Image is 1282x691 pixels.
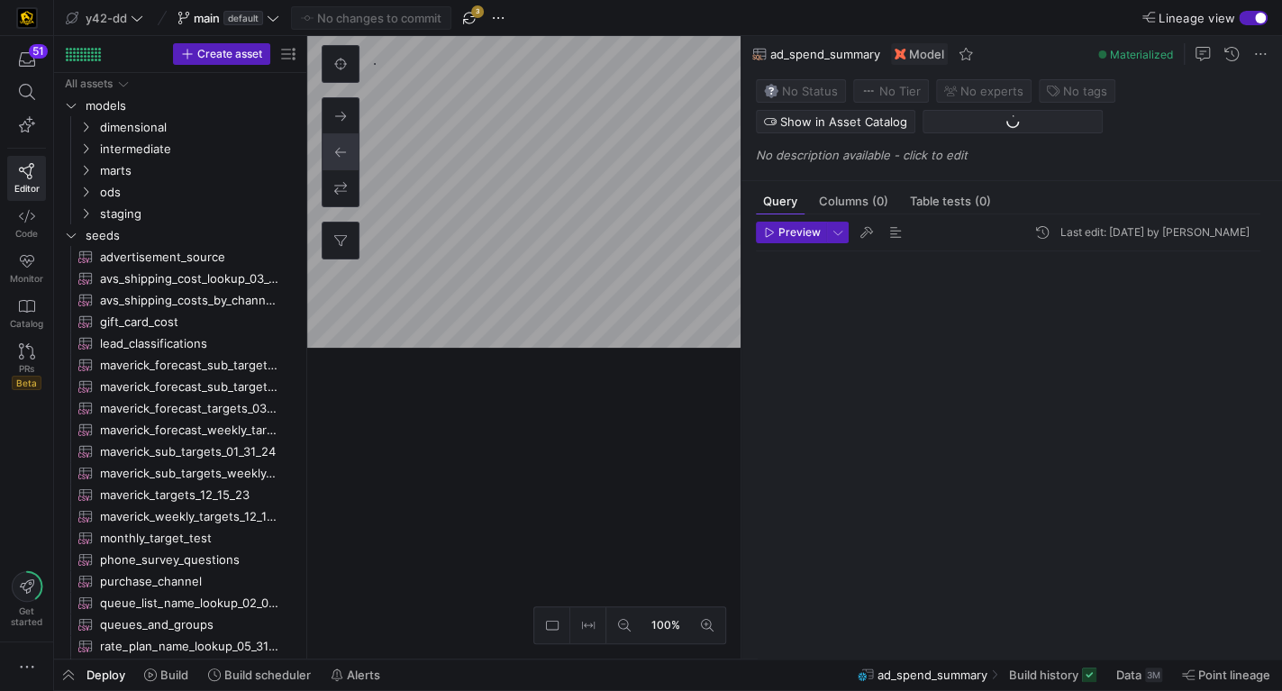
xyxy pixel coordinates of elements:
span: maverick_weekly_targets_12_15_23​​​​​​ [100,506,278,527]
div: Press SPACE to select this row. [61,376,299,397]
a: https://storage.googleapis.com/y42-prod-data-exchange/images/uAsz27BndGEK0hZWDFeOjoxA7jCwgK9jE472... [7,3,46,33]
div: Press SPACE to select this row. [61,484,299,505]
span: ad_spend_summary [770,47,880,61]
button: No tierNo Tier [853,79,929,103]
span: advertisement_source​​​​​​ [100,247,278,268]
button: Data3M [1108,659,1170,690]
div: Press SPACE to select this row. [61,159,299,181]
button: Create asset [173,43,270,65]
div: Press SPACE to select this row. [61,397,299,419]
span: Create asset [197,48,262,60]
a: maverick_forecast_sub_targets_weekly_03_25_24​​​​​​ [61,376,299,397]
a: phone_survey_questions​​​​​​ [61,549,299,570]
a: Editor [7,156,46,201]
a: monthly_target_test​​​​​​ [61,527,299,549]
span: maverick_sub_targets_01_31_24​​​​​​ [100,441,278,462]
a: avs_shipping_costs_by_channel_04_11_24​​​​​​ [61,289,299,311]
span: Show in Asset Catalog [780,114,907,129]
div: Press SPACE to select this row. [61,527,299,549]
span: avs_shipping_costs_by_channel_04_11_24​​​​​​ [100,290,278,311]
button: y42-dd [61,6,148,30]
span: Point lineage [1198,668,1270,682]
div: Press SPACE to select this row. [61,73,299,95]
span: ods [100,182,296,203]
span: maverick_sub_targets_weekly_01_31_24​​​​​​ [100,463,278,484]
span: marts [100,160,296,181]
span: purchase_channel​​​​​​ [100,571,278,592]
a: lead_classifications​​​​​​ [61,332,299,354]
span: (0) [872,195,888,207]
span: Monitor [10,273,43,284]
div: Press SPACE to select this row. [61,505,299,527]
button: No tags [1039,79,1115,103]
div: Press SPACE to select this row. [61,268,299,289]
img: https://storage.googleapis.com/y42-prod-data-exchange/images/uAsz27BndGEK0hZWDFeOjoxA7jCwgK9jE472... [18,9,36,27]
div: All assets [65,77,113,90]
div: Press SPACE to select this row. [61,203,299,224]
a: maverick_sub_targets_01_31_24​​​​​​ [61,441,299,462]
span: Query [763,195,797,207]
span: intermediate [100,139,296,159]
span: monthly_target_test​​​​​​ [100,528,278,549]
span: phone_survey_questions​​​​​​ [100,550,278,570]
span: Build scheduler [224,668,311,682]
a: maverick_sub_targets_weekly_01_31_24​​​​​​ [61,462,299,484]
button: No experts [936,79,1032,103]
span: maverick_forecast_sub_targets_weekly_03_25_24​​​​​​ [100,377,278,397]
a: advertisement_source​​​​​​ [61,246,299,268]
div: Press SPACE to select this row. [61,592,299,614]
span: PRs [19,363,34,374]
div: Press SPACE to select this row. [61,635,299,657]
span: avs_shipping_cost_lookup_03_15_24​​​​​​ [100,268,278,289]
div: Press SPACE to select this row. [61,224,299,246]
span: Code [15,228,38,239]
a: purchase_channel​​​​​​ [61,570,299,592]
span: queues_and_groups​​​​​​ [100,614,278,635]
a: maverick_targets_12_15_23​​​​​​ [61,484,299,505]
div: Press SPACE to select this row. [61,311,299,332]
span: Data [1116,668,1141,682]
a: Code [7,201,46,246]
span: models [86,95,296,116]
div: Press SPACE to select this row. [61,549,299,570]
span: lead_classifications​​​​​​ [100,333,278,354]
span: Deploy [86,668,125,682]
span: seeds [86,225,296,246]
div: Press SPACE to select this row. [61,332,299,354]
span: Get started [11,605,42,627]
button: Build history [1001,659,1105,690]
button: Show in Asset Catalog [756,110,915,133]
a: avs_shipping_cost_lookup_03_15_24​​​​​​ [61,268,299,289]
span: Preview [778,226,821,239]
span: Materialized [1110,48,1173,61]
a: maverick_forecast_sub_targets_03_25_24​​​​​​ [61,354,299,376]
span: ad_spend_summary [877,668,987,682]
button: Point lineage [1174,659,1278,690]
span: No Tier [861,84,921,98]
span: No expert s [960,84,1023,98]
span: Lineage view [1159,11,1235,25]
a: maverick_forecast_targets_03_25_24​​​​​​ [61,397,299,419]
a: queue_list_name_lookup_02_02_24​​​​​​ [61,592,299,614]
button: Getstarted [7,564,46,634]
div: Last edit: [DATE] by [PERSON_NAME] [1060,226,1250,239]
button: No statusNo Status [756,79,846,103]
span: maverick_forecast_sub_targets_03_25_24​​​​​​ [100,355,278,376]
span: rate_plan_name_lookup_05_31_23​​​​​​ [100,636,278,657]
button: maindefault [173,6,284,30]
span: Columns [819,195,888,207]
div: Press SPACE to select this row. [61,441,299,462]
button: Build scheduler [200,659,319,690]
p: No description available - click to edit [756,148,1275,162]
a: queues_and_groups​​​​​​ [61,614,299,635]
a: maverick_forecast_weekly_targets_03_25_24​​​​​​ [61,419,299,441]
button: 51 [7,43,46,76]
span: No Status [764,84,838,98]
span: Model [909,47,944,61]
div: Press SPACE to select this row. [61,354,299,376]
span: gift_card_cost​​​​​​ [100,312,278,332]
button: Build [136,659,196,690]
div: Press SPACE to select this row. [61,419,299,441]
span: Alerts [347,668,380,682]
span: main [194,11,220,25]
